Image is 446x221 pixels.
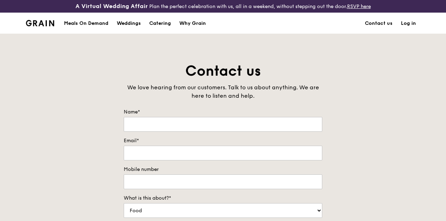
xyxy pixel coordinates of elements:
[397,13,420,34] a: Log in
[175,13,210,34] a: Why Grain
[124,83,322,100] div: We love hearing from our customers. Talk to us about anything. We are here to listen and help.
[124,109,322,116] label: Name*
[347,4,371,9] a: RSVP here
[26,20,54,26] img: Grain
[113,13,145,34] a: Weddings
[124,195,322,202] label: What is this about?*
[124,137,322,144] label: Email*
[124,166,322,173] label: Mobile number
[64,13,108,34] div: Meals On Demand
[145,13,175,34] a: Catering
[149,13,171,34] div: Catering
[75,3,148,10] h3: A Virtual Wedding Affair
[74,3,372,10] div: Plan the perfect celebration with us, all in a weekend, without stepping out the door.
[117,13,141,34] div: Weddings
[124,62,322,81] h1: Contact us
[26,12,54,33] a: GrainGrain
[179,13,206,34] div: Why Grain
[361,13,397,34] a: Contact us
